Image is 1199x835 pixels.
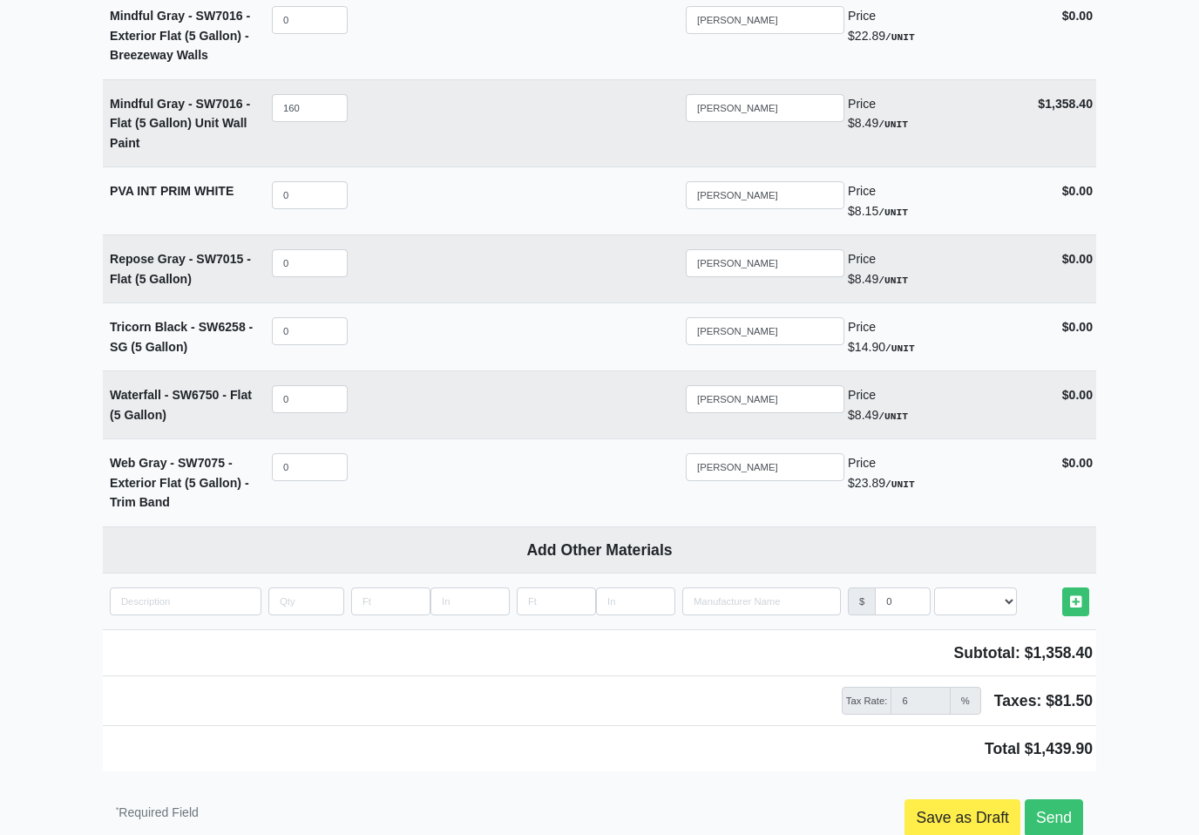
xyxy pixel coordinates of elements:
input: Search [686,94,844,122]
strong: /UNIT [878,411,908,422]
strong: PVA INT PRIM WHITE [110,184,234,198]
strong: Tricorn Black - SW6258 - SG (5 Gallon) [110,320,253,354]
input: Length [430,587,510,615]
span: Total $1,439.90 [985,740,1093,757]
input: Search [682,587,841,615]
div: $8.15 [848,181,1013,221]
strong: $0.00 [1062,9,1093,23]
small: Required Field [116,805,199,819]
input: Search [686,249,844,277]
strong: $0.00 [1062,320,1093,334]
input: Search [686,6,844,34]
strong: $0.00 [1062,252,1093,266]
input: quantity [272,94,348,122]
input: Search [686,317,844,345]
input: Search [686,385,844,413]
div: $8.49 [848,94,1013,133]
span: % [950,687,981,715]
div: $23.89 [848,453,1013,492]
span: Subtotal: $1,358.40 [954,644,1093,662]
strong: /UNIT [878,275,908,286]
input: quantity [268,587,344,615]
div: Price [848,385,1013,405]
strong: $0.00 [1062,184,1093,198]
div: $22.89 [848,6,1013,45]
strong: /UNIT [885,343,915,354]
div: Price [848,317,1013,337]
input: quantity [272,385,348,413]
input: Length [517,587,596,615]
strong: /UNIT [878,207,908,218]
input: quantity [110,587,261,615]
div: Price [848,6,1013,26]
strong: Mindful Gray - SW7016 - Flat (5 Gallon) Unit Wall Paint [110,97,250,150]
input: Search [686,181,844,209]
input: quantity [272,317,348,345]
input: quantity [272,181,348,209]
input: Search [686,453,844,481]
span: Tax Rate: [842,687,892,715]
div: $14.90 [848,317,1013,356]
input: quantity [272,453,348,481]
div: Price [848,249,1013,269]
strong: $0.00 [1062,388,1093,402]
span: Taxes: $81.50 [994,689,1093,713]
input: Length [351,587,430,615]
div: $8.49 [848,249,1013,289]
strong: Waterfall - SW6750 - Flat (5 Gallon) [110,388,252,422]
b: Add Other Materials [526,541,672,559]
div: $8.49 [848,385,1013,424]
strong: /UNIT [885,479,915,490]
div: Price [848,94,1013,114]
input: manufacturer [875,587,931,615]
strong: $0.00 [1062,456,1093,470]
strong: Mindful Gray - SW7016 - Exterior Flat (5 Gallon) - Breezeway Walls [110,9,250,62]
strong: $1,358.40 [1038,97,1093,111]
div: Price [848,181,1013,201]
input: quantity [272,249,348,277]
strong: Repose Gray - SW7015 - Flat (5 Gallon) [110,252,251,286]
input: quantity [272,6,348,34]
div: Price [848,453,1013,473]
strong: Web Gray - SW7075 - Exterior Flat (5 Gallon) - Trim Band [110,456,249,509]
div: $ [848,587,876,615]
input: Length [596,587,675,615]
strong: /UNIT [878,119,908,130]
strong: /UNIT [885,32,915,43]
